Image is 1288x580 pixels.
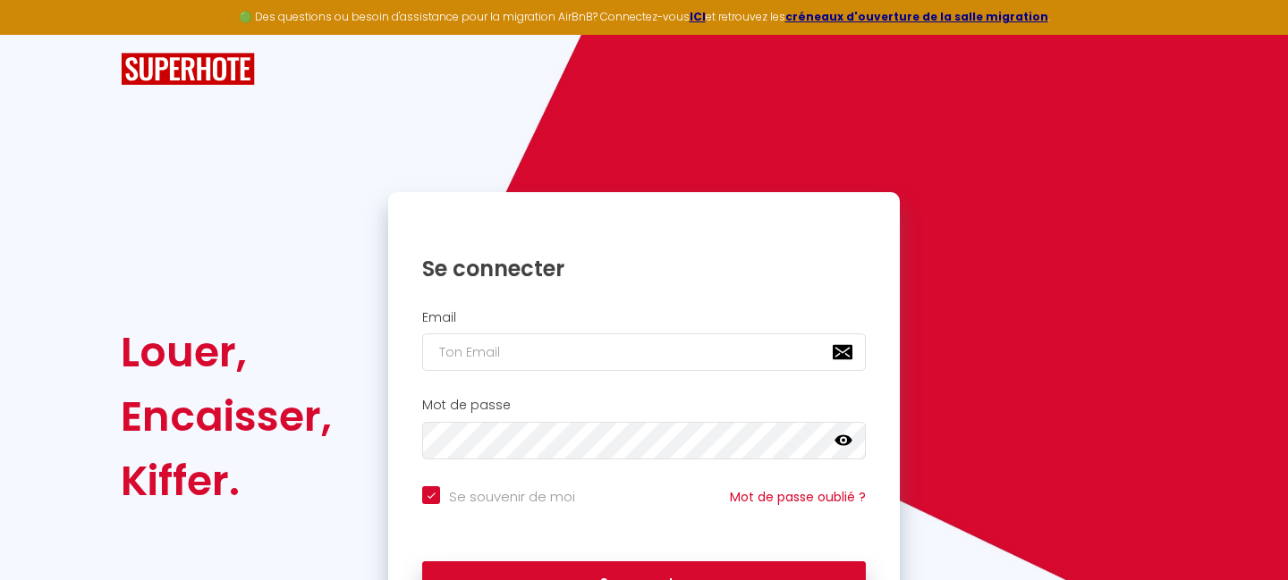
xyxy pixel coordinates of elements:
[121,384,332,449] div: Encaisser,
[690,9,706,24] a: ICI
[422,333,866,371] input: Ton Email
[422,310,866,325] h2: Email
[730,488,866,506] a: Mot de passe oublié ?
[422,255,866,282] h1: Se connecter
[422,398,866,413] h2: Mot de passe
[121,53,255,86] img: SuperHote logo
[121,320,332,384] div: Louer,
[121,449,332,513] div: Kiffer.
[785,9,1048,24] a: créneaux d'ouverture de la salle migration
